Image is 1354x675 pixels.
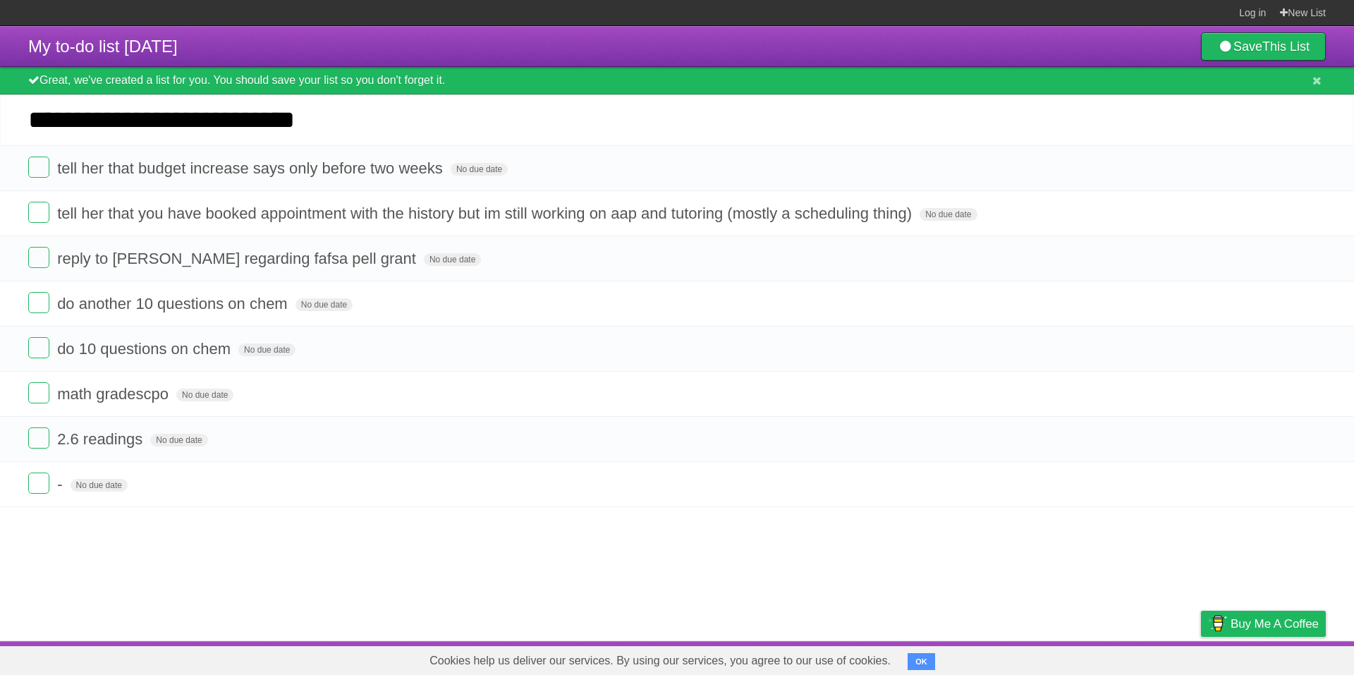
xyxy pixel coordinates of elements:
[28,337,49,358] label: Done
[415,647,905,675] span: Cookies help us deliver our services. By using our services, you agree to our use of cookies.
[28,202,49,223] label: Done
[1060,645,1117,671] a: Developers
[1262,39,1310,54] b: This List
[57,385,172,403] span: math gradescpo
[238,343,295,356] span: No due date
[1208,612,1227,636] img: Buy me a coffee
[28,382,49,403] label: Done
[28,37,178,56] span: My to-do list [DATE]
[908,653,935,670] button: OK
[1013,645,1043,671] a: About
[28,292,49,313] label: Done
[176,389,233,401] span: No due date
[1135,645,1166,671] a: Terms
[1201,32,1326,61] a: SaveThis List
[295,298,353,311] span: No due date
[57,159,446,177] span: tell her that budget increase says only before two weeks
[1201,611,1326,637] a: Buy me a coffee
[920,208,977,221] span: No due date
[28,473,49,494] label: Done
[57,430,146,448] span: 2.6 readings
[1183,645,1219,671] a: Privacy
[28,157,49,178] label: Done
[28,247,49,268] label: Done
[150,434,207,446] span: No due date
[424,253,481,266] span: No due date
[71,479,128,492] span: No due date
[1231,612,1319,636] span: Buy me a coffee
[1237,645,1326,671] a: Suggest a feature
[451,163,508,176] span: No due date
[57,205,915,222] span: tell her that you have booked appointment with the history but im still working on aap and tutori...
[57,250,420,267] span: reply to [PERSON_NAME] regarding fafsa pell grant
[57,295,291,312] span: do another 10 questions on chem
[57,340,234,358] span: do 10 questions on chem
[28,427,49,449] label: Done
[57,475,66,493] span: -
